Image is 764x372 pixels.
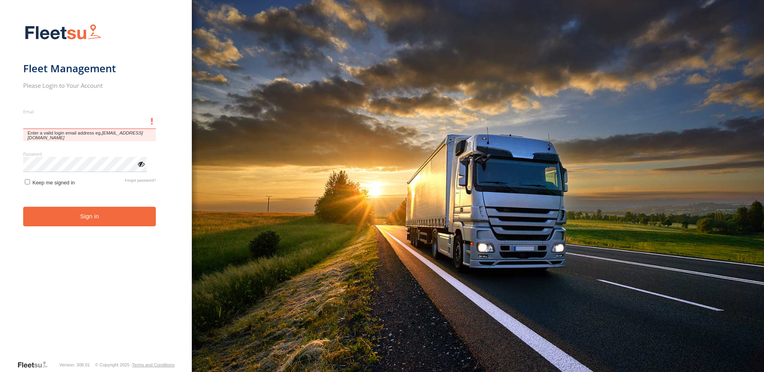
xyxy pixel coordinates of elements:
div: © Copyright 2025 - [95,362,175,367]
div: Version: 308.01 [60,362,90,367]
button: Sign in [23,207,156,226]
a: Terms and Conditions [132,362,175,367]
img: Fleetsu [23,22,103,43]
a: Forgot password? [125,178,156,186]
label: Email [23,109,156,115]
h1: Fleet Management [23,62,156,75]
h2: Please Login to Your Account [23,81,156,89]
input: Keep me signed in [25,179,30,184]
a: Visit our Website [17,361,54,369]
span: Enter a valid login email address eg. [23,129,156,141]
label: Password [23,151,156,157]
form: main [23,19,169,360]
span: Keep me signed in [32,180,75,186]
em: [EMAIL_ADDRESS][DOMAIN_NAME] [28,131,143,140]
div: ViewPassword [137,160,145,168]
